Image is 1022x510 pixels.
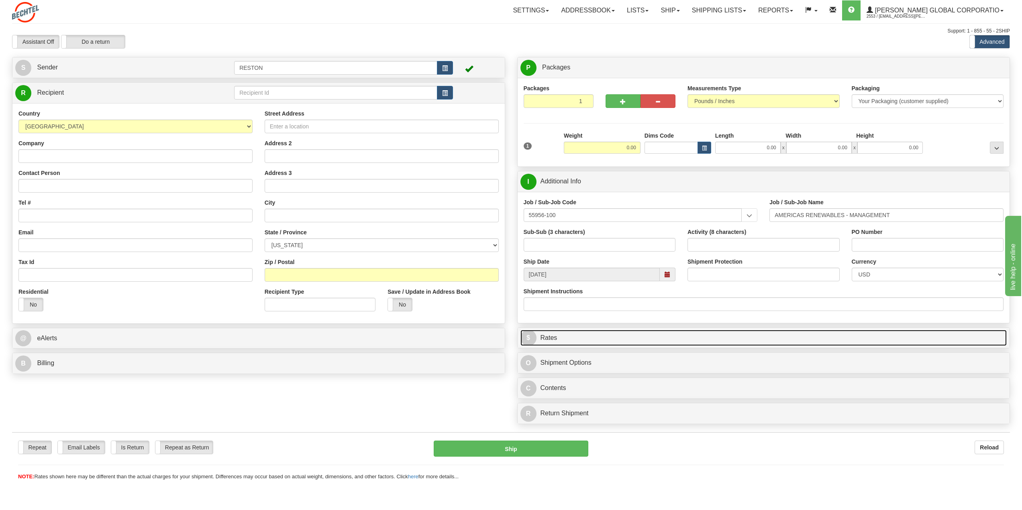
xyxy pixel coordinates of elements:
label: PO Number [852,228,883,236]
span: x [781,142,786,154]
label: Shipment Instructions [524,287,583,295]
a: Ship [655,0,685,20]
span: B [15,356,31,372]
div: Rates shown here may be different than the actual charges for your shipment. Differences may occu... [12,473,1010,481]
label: Residential [18,288,49,296]
button: Reload [975,441,1004,454]
button: Ship [434,441,588,457]
span: I [520,174,536,190]
label: Assistant Off [12,35,59,48]
label: Contact Person [18,169,60,177]
div: Support: 1 - 855 - 55 - 2SHIP [12,28,1010,35]
label: Email Labels [58,441,105,454]
a: @ eAlerts [15,330,502,347]
span: O [520,355,536,371]
a: R Recipient [15,85,210,101]
label: Measurements Type [687,84,741,92]
div: live help - online [6,5,74,14]
a: [PERSON_NAME] Global Corporatio 2553 / [EMAIL_ADDRESS][PERSON_NAME][DOMAIN_NAME] [861,0,1010,20]
label: No [19,298,43,311]
span: Billing [37,360,54,366]
label: Email [18,228,33,236]
span: 1 [524,142,532,150]
label: Is Return [111,441,149,454]
a: Reports [752,0,799,20]
label: Tax Id [18,258,34,266]
label: Address 3 [265,169,292,177]
input: Recipient Id [234,86,437,100]
label: State / Province [265,228,307,236]
label: Length [715,132,734,140]
span: P [520,60,536,76]
span: C [520,380,536,396]
a: Lists [621,0,655,20]
label: Address 2 [265,139,292,147]
label: Recipient Type [265,288,304,296]
a: Addressbook [555,0,621,20]
input: Enter a location [265,120,499,133]
label: No [388,298,412,311]
label: Width [785,132,801,140]
span: S [15,60,31,76]
label: Ship Date [524,258,550,266]
span: eAlerts [37,335,57,341]
label: Job / Sub-Job Name [769,198,824,206]
label: Currency [852,258,876,266]
label: Repeat as Return [155,441,213,454]
iframe: chat widget [1004,214,1021,296]
label: Activity (8 characters) [687,228,746,236]
span: @ [15,330,31,346]
label: Do a return [61,35,125,48]
b: Reload [980,444,999,451]
div: ... [990,142,1004,154]
label: Shipment Protection [687,258,743,266]
a: OShipment Options [520,355,1007,371]
a: Shipping lists [686,0,752,20]
span: $ [520,330,536,346]
img: logo2553.jpg [12,2,39,22]
label: Height [856,132,874,140]
label: Street Address [265,110,304,118]
span: 2553 / [EMAIL_ADDRESS][PERSON_NAME][DOMAIN_NAME] [867,12,927,20]
label: Company [18,139,44,147]
a: CContents [520,380,1007,396]
label: Dims Code [645,132,674,140]
span: Sender [37,64,58,71]
span: Packages [542,64,570,71]
label: Repeat [18,441,51,454]
label: Packages [524,84,550,92]
span: Recipient [37,89,64,96]
a: P Packages [520,59,1007,76]
a: IAdditional Info [520,173,1007,190]
label: Packaging [852,84,880,92]
input: Please select [524,208,742,222]
span: R [15,85,31,101]
a: $Rates [520,330,1007,346]
label: Sub-Sub (3 characters) [524,228,585,236]
a: here [408,473,418,480]
label: Country [18,110,40,118]
span: NOTE: [18,473,34,480]
a: Settings [507,0,555,20]
a: RReturn Shipment [520,405,1007,422]
label: Zip / Postal [265,258,295,266]
span: x [852,142,857,154]
label: Advanced [970,35,1010,48]
label: Job / Sub-Job Code [524,198,576,206]
label: Save / Update in Address Book [388,288,470,296]
a: S Sender [15,59,234,76]
label: Weight [564,132,582,140]
a: B Billing [15,355,502,372]
label: City [265,199,275,207]
input: Sender Id [234,61,437,75]
label: Tel # [18,199,31,207]
span: [PERSON_NAME] Global Corporatio [873,7,1000,14]
span: R [520,406,536,422]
